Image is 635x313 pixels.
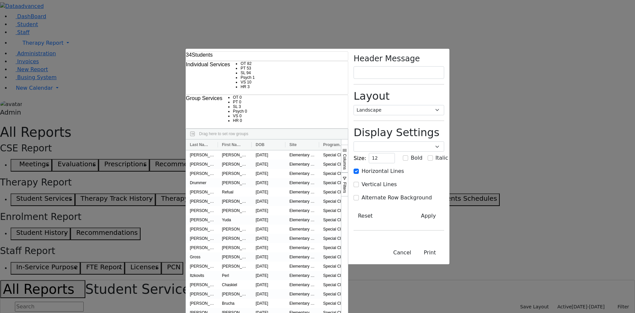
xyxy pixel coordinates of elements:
[218,160,252,169] div: [PERSON_NAME]
[285,197,319,206] div: Elementary Division
[233,114,238,118] span: VS
[218,299,252,308] div: Brucha
[252,252,285,262] div: [DATE]
[240,71,245,75] span: SL
[252,262,285,271] div: [DATE]
[252,206,285,215] div: [DATE]
[319,215,353,225] div: Special Class - K12
[186,206,555,215] div: Press SPACE to select this row.
[285,262,319,271] div: Elementary Division
[319,289,353,299] div: Special Class - K12
[252,225,285,234] div: [DATE]
[186,243,218,252] div: [PERSON_NAME]
[218,197,252,206] div: [PERSON_NAME]
[218,252,252,262] div: [PERSON_NAME]
[252,271,285,280] div: [DATE]
[239,104,241,109] span: 3
[252,178,285,187] div: [DATE]
[342,154,347,170] span: Columns
[186,150,555,160] div: Press SPACE to select this row.
[186,197,555,206] div: Press SPACE to select this row.
[186,150,218,160] div: [PERSON_NAME]
[285,234,319,243] div: Elementary Division
[341,173,348,196] button: Filters
[186,178,218,187] div: Drummer
[240,75,251,80] span: Psych
[319,252,353,262] div: Special Class - K12
[186,262,218,271] div: [PERSON_NAME]
[186,197,218,206] div: [PERSON_NAME]
[186,280,555,289] div: Press SPACE to select this row.
[186,160,555,169] div: Press SPACE to select this row.
[436,154,448,162] label: Italic
[252,280,285,289] div: [DATE]
[252,243,285,252] div: [DATE]
[218,225,252,234] div: [PERSON_NAME]
[413,210,444,222] button: Apply
[361,194,432,202] label: Alternate Row Background
[289,142,297,147] span: Site
[252,197,285,206] div: [DATE]
[319,160,353,169] div: Special Class - K12
[218,215,252,225] div: Yuda
[186,169,218,178] div: [PERSON_NAME]
[285,225,319,234] div: Elementary Division
[247,84,250,89] span: 3
[186,160,218,169] div: [PERSON_NAME]
[239,95,242,100] span: 0
[319,197,353,206] div: Special Class - K12
[319,299,353,308] div: Special Class - K12
[233,109,244,114] span: Psych
[199,131,248,136] span: Drag here to set row groups
[319,243,353,252] div: Special Class - K12
[240,66,245,71] span: PT
[341,145,348,173] button: Columns
[323,142,344,147] span: Program Type
[319,271,353,280] div: Special Class - K12
[285,289,319,299] div: Elementary Division
[252,160,285,169] div: [DATE]
[285,243,319,252] div: Elementary Division
[186,234,218,243] div: [PERSON_NAME]
[218,234,252,243] div: [PERSON_NAME]
[285,169,319,178] div: Elementary Division
[354,210,377,222] button: Reset
[319,150,353,160] div: Special Class - K12
[186,225,555,234] div: Press SPACE to select this row.
[240,84,246,89] span: HR
[186,52,213,58] h6: Students
[285,178,319,187] div: Elementary Division
[218,243,252,252] div: [PERSON_NAME]
[186,61,230,68] h6: Individual Services
[342,182,347,193] span: Filters
[252,187,285,197] div: [DATE]
[218,289,252,299] div: [PERSON_NAME]
[285,280,319,289] div: Elementary Division
[252,234,285,243] div: [DATE]
[361,167,404,175] label: Horizontal Lines
[186,187,218,197] div: [PERSON_NAME]
[222,142,242,147] span: First Name
[186,252,218,262] div: Gross
[354,90,444,102] h2: Layout
[319,234,353,243] div: Special Class - K12
[218,280,252,289] div: Chaskiel
[186,234,555,243] div: Press SPACE to select this row.
[246,71,251,75] span: 94
[186,215,555,225] div: Press SPACE to select this row.
[240,61,246,66] span: OT
[411,154,422,162] label: Bold
[218,178,252,187] div: [PERSON_NAME]
[319,206,353,215] div: Special Class - K12
[285,160,319,169] div: Elementary Division
[361,181,397,188] label: Vertical Lines
[247,80,251,84] span: 10
[245,109,247,114] span: 0
[233,118,238,123] span: HR
[285,150,319,160] div: Elementary Division
[285,215,319,225] div: Elementary Division
[415,246,444,259] button: Print
[252,169,285,178] div: [DATE]
[256,142,265,147] span: DOB
[319,280,353,289] div: Special Class - K12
